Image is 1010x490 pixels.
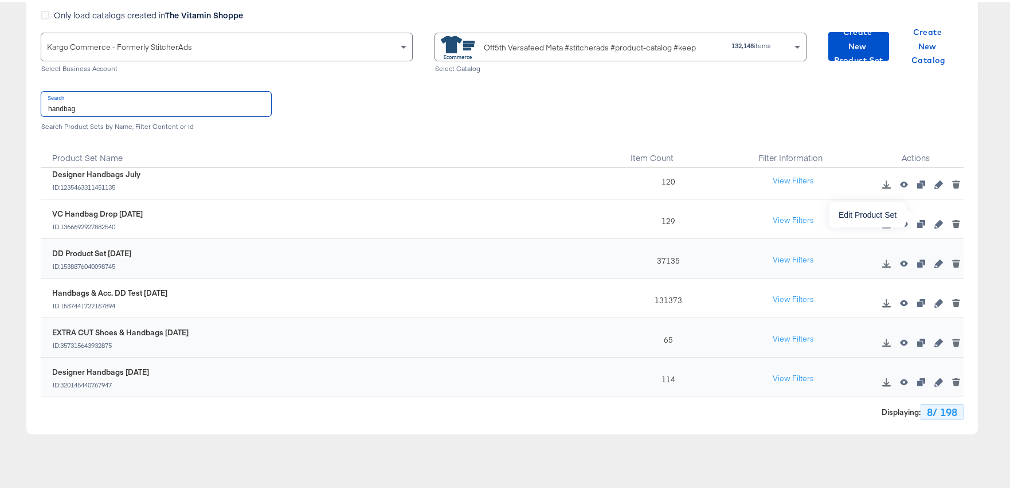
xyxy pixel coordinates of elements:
[52,300,167,308] div: ID: 1587441722167894
[714,137,867,166] div: Filter Information
[617,355,714,395] div: 114
[52,379,149,387] div: ID: 320145440767947
[882,405,921,415] strong: Displaying :
[765,248,822,268] button: View Filters
[617,158,714,197] div: 120
[765,327,822,347] button: View Filters
[41,137,617,166] div: Toggle SortBy
[617,276,714,316] div: 131373
[434,62,807,70] div: Select Catalog
[484,40,696,52] div: Off5th Versafeed Meta #stitcherads #product-catalog #keep
[52,285,167,296] div: Handbags & Acc. DD Test [DATE]
[165,7,243,18] strong: The Vitamin Shoppe
[765,366,822,387] button: View Filters
[52,260,131,268] div: ID: 1538876040098745
[52,181,140,189] div: ID: 1235463311451135
[617,316,714,355] div: 65
[41,62,413,70] div: Select Business Account
[41,120,964,128] div: Search Product Sets by Name, Filter Content or Id
[52,246,131,257] div: DD Product Set [DATE]
[52,221,143,229] div: ID: 1366692927882540
[617,197,714,237] div: 129
[617,137,714,166] div: Item Count
[41,137,617,166] div: Product Set Name
[52,339,189,347] div: ID: 357315643932875
[921,402,964,418] div: 8 / 198
[718,40,772,48] div: items
[52,325,189,336] div: EXTRA CUT Shoes & Handbags [DATE]
[52,167,140,178] div: Designer Handbags July
[898,30,959,58] button: Create New Catalog
[903,23,954,65] span: Create New Catalog
[617,237,714,276] div: 37135
[828,30,889,58] button: Create New Product Set
[765,168,822,189] button: View Filters
[765,208,822,229] button: View Filters
[41,89,271,114] input: Search product sets
[867,137,964,166] div: Actions
[52,206,143,217] div: VC Handbag Drop [DATE]
[833,23,884,65] span: Create New Product Set
[765,287,822,308] button: View Filters
[731,39,754,48] strong: 132,148
[54,7,243,18] span: Only load catalogs created in
[52,364,149,375] div: Designer Handbags [DATE]
[617,137,714,166] div: Toggle SortBy
[47,40,192,50] span: Kargo Commerce - Formerly StitcherAds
